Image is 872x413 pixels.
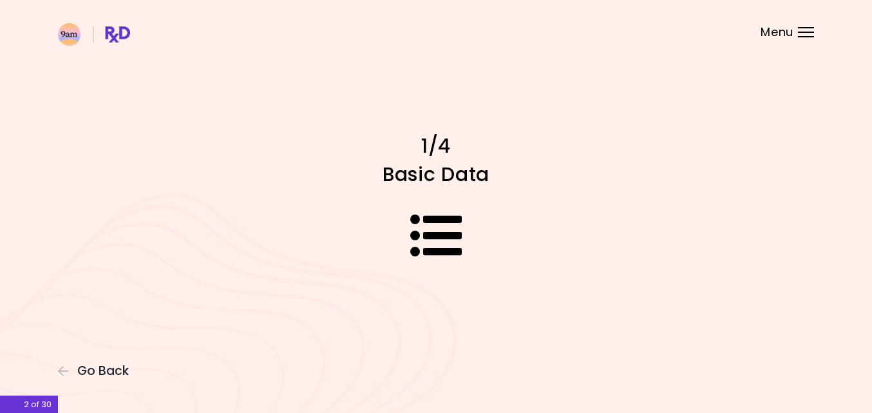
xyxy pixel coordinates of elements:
span: Go Back [77,364,129,378]
img: RxDiet [58,23,130,46]
h1: Basic Data [211,162,661,187]
span: Menu [761,26,793,38]
h1: 1/4 [211,133,661,158]
button: Go Back [58,364,135,378]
